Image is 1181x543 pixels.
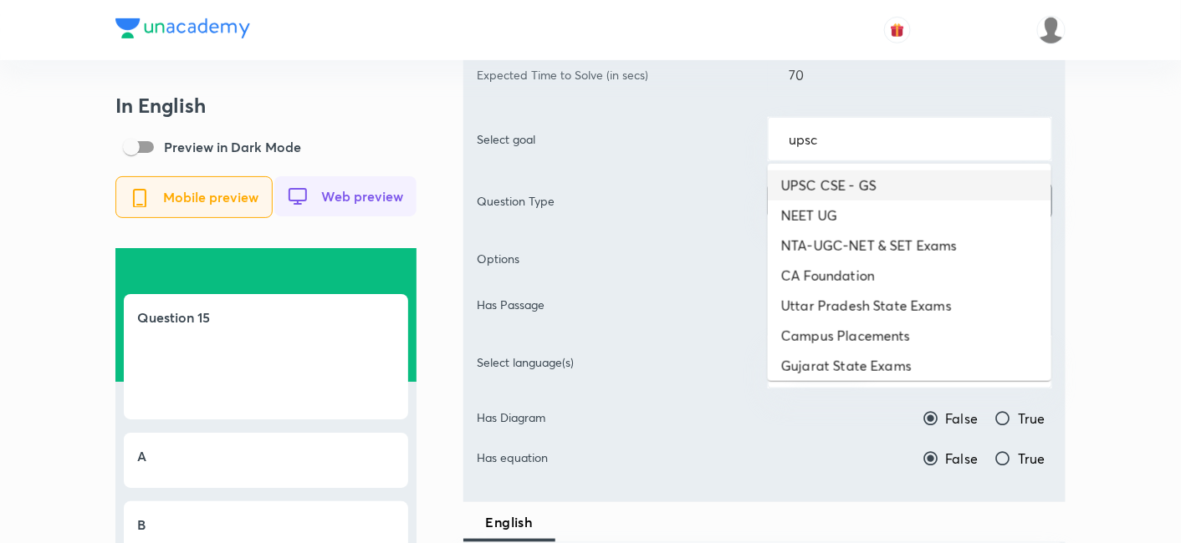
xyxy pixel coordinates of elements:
[1037,16,1066,44] img: Rajesh Kumar
[768,351,1051,381] li: Gujarat State Exams
[768,231,1051,261] li: NTA-UGC-NET & SET Exams
[477,449,548,469] p: Has equation
[1042,138,1046,141] button: Close
[1018,409,1046,429] span: True
[473,512,545,532] span: English
[477,409,545,429] p: Has Diagram
[946,449,979,469] span: False
[163,190,258,205] span: Mobile preview
[477,353,574,371] p: Select language(s)
[768,291,1051,321] li: Uttar Pradesh State Exams
[769,53,1051,96] input: in secs
[115,94,417,118] h3: In English
[115,18,250,38] img: Company Logo
[137,515,146,535] h5: B
[477,130,535,148] p: Select goal
[1018,449,1046,469] span: True
[477,250,519,267] p: Options
[137,446,146,466] h5: A
[768,170,1051,200] li: UPSC CSE - GS
[890,23,905,38] img: avatar
[321,189,403,204] span: Web preview
[789,131,1031,147] input: Search goal
[768,261,1051,291] li: CA Foundation
[137,307,395,327] h5: Question 15
[477,192,555,210] p: Question Type
[768,200,1051,231] li: NEET UG
[115,18,250,43] a: Company Logo
[946,409,979,429] span: False
[884,17,911,43] button: avatar
[164,137,301,157] p: Preview in Dark Mode
[768,321,1051,351] li: Campus Placements
[477,66,648,84] p: Expected Time to Solve (in secs)
[477,296,544,316] p: Has Passage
